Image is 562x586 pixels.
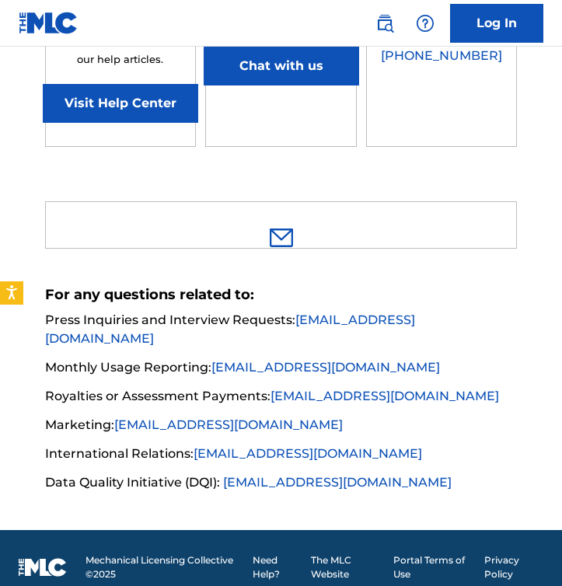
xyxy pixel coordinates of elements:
[271,389,499,403] a: [EMAIL_ADDRESS][DOMAIN_NAME]
[19,12,79,34] img: MLC Logo
[410,8,441,39] div: Help
[45,358,518,386] li: Monthly Usage Reporting:
[416,14,435,33] img: help
[311,553,383,581] a: The MLC Website
[270,228,293,247] img: 0ff00501b51b535a1dc6.svg
[450,4,543,43] a: Log In
[211,360,440,375] a: [EMAIL_ADDRESS][DOMAIN_NAME]
[484,553,543,581] a: Privacy Policy
[369,8,400,39] a: Public Search
[86,553,243,581] span: Mechanical Licensing Collective © 2025
[223,475,452,490] a: [EMAIL_ADDRESS][DOMAIN_NAME]
[19,558,67,577] img: logo
[45,311,518,358] li: Press Inquiries and Interview Requests:
[204,47,359,85] button: Chat with us
[45,387,518,415] li: Royalties or Assessment Payments:
[45,312,415,346] a: [EMAIL_ADDRESS][DOMAIN_NAME]
[45,445,518,473] li: International Relations:
[194,446,422,461] a: [EMAIL_ADDRESS][DOMAIN_NAME]
[114,417,343,432] a: [EMAIL_ADDRESS][DOMAIN_NAME]
[45,286,518,304] h5: For any questions related to:
[43,84,198,123] a: Visit Help Center
[45,416,518,444] li: Marketing:
[393,553,475,581] a: Portal Terms of Use
[375,14,394,33] img: search
[253,553,302,581] a: Need Help?
[381,48,502,63] a: [PHONE_NUMBER]
[45,473,518,492] li: Data Quality Initiative (DQI):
